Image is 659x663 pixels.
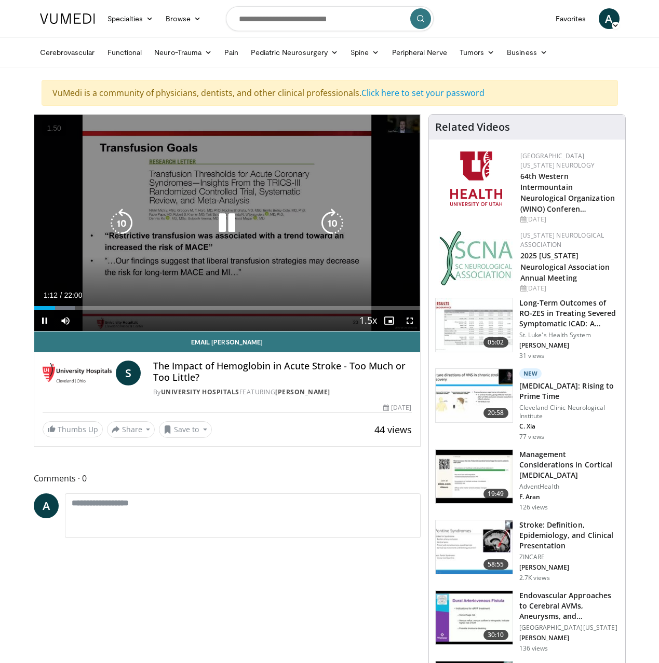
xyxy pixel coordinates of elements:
[44,291,58,299] span: 1:12
[483,337,508,348] span: 05:02
[520,215,617,224] div: [DATE]
[64,291,82,299] span: 22:00
[519,563,619,572] p: [PERSON_NAME]
[519,341,619,350] p: [PERSON_NAME]
[483,559,508,570] span: 58:55
[43,421,103,437] a: Thumbs Up
[435,590,619,653] a: 30:10 Endovascular Approaches to Cerebral AVMs, Aneurysms, and Intracrania… [GEOGRAPHIC_DATA][US_...
[60,291,62,299] span: /
[34,306,420,310] div: Progress Bar
[519,644,548,653] p: 136 views
[519,422,619,431] p: C. Xia
[520,231,604,249] a: [US_STATE] Neurological Association
[519,493,619,501] p: F. Aran
[519,574,550,582] p: 2.7K views
[386,42,453,63] a: Peripheral Nerve
[159,8,207,29] a: Browse
[599,8,620,29] a: A
[34,310,55,331] button: Pause
[520,171,615,214] a: 64th Western Intermountain Neurological Organization (WINO) Conferen…
[34,42,101,63] a: Cerebrovascular
[159,421,212,438] button: Save to
[226,6,434,31] input: Search topics, interventions
[34,493,59,518] a: A
[519,404,619,420] p: Cleveland Clinic Neurological Institute
[42,80,618,106] div: VuMedi is a community of physicians, dentists, and other clinical professionals.
[435,520,619,582] a: 58:55 Stroke: Definition, Epidemiology, and Clinical Presentation ZINCARE [PERSON_NAME] 2.7K views
[358,310,379,331] button: Playback Rate
[519,381,619,402] h3: [MEDICAL_DATA]: Rising to Prime Time
[116,361,141,385] a: S
[161,388,239,396] a: University Hospitals
[344,42,385,63] a: Spine
[435,121,510,133] h4: Related Videos
[519,624,619,632] p: [GEOGRAPHIC_DATA][US_STATE]
[148,42,218,63] a: Neuro-Trauma
[436,450,513,504] img: 43dcbb99-5764-4f51-bf18-3e9fe8b1d216.150x105_q85_crop-smart_upscale.jpg
[40,13,95,24] img: VuMedi Logo
[520,151,595,170] a: [GEOGRAPHIC_DATA][US_STATE] Neurology
[501,42,554,63] a: Business
[436,520,513,574] img: 26d5732c-95f1-4678-895e-01ffe56ce748.150x105_q85_crop-smart_upscale.jpg
[399,310,420,331] button: Fullscreen
[435,368,619,441] a: 20:58 New [MEDICAL_DATA]: Rising to Prime Time Cleveland Clinic Neurological Institute C. Xia 77 ...
[153,361,412,383] h4: The Impact of Hemoglobin in Acute Stroke - Too Much or Too Little?
[34,115,420,332] video-js: Video Player
[275,388,330,396] a: [PERSON_NAME]
[520,251,610,282] a: 2025 [US_STATE] Neurological Association Annual Meeting
[435,449,619,512] a: 19:49 Management Considerations in Cortical [MEDICAL_DATA] AdventHealth F. Aran 126 views
[520,284,617,293] div: [DATE]
[218,42,245,63] a: Pain
[245,42,344,63] a: Pediatric Neurosurgery
[439,231,513,285] img: b123db18-9392-45ae-ad1d-42c3758a27aa.jpg.150x105_q85_autocrop_double_scale_upscale_version-0.2.jpg
[519,634,619,642] p: [PERSON_NAME]
[436,298,513,352] img: 627c2dd7-b815-408c-84d8-5c8a7424924c.150x105_q85_crop-smart_upscale.jpg
[519,590,619,621] h3: Endovascular Approaches to Cerebral AVMs, Aneurysms, and Intracrania…
[43,361,112,385] img: University Hospitals
[34,332,420,352] a: Email [PERSON_NAME]
[519,298,619,329] h3: Long-Term Outcomes of RO-ZES in Treating Severed Symptomatic ICAD: A…
[483,489,508,499] span: 19:49
[519,352,545,360] p: 31 views
[361,87,485,99] a: Click here to set your password
[453,42,501,63] a: Tumors
[153,388,412,397] div: By FEATURING
[379,310,399,331] button: Enable picture-in-picture mode
[450,151,502,206] img: f6362829-b0a3-407d-a044-59546adfd345.png.150x105_q85_autocrop_double_scale_upscale_version-0.2.png
[519,433,545,441] p: 77 views
[519,482,619,491] p: AdventHealth
[549,8,593,29] a: Favorites
[55,310,76,331] button: Mute
[436,591,513,645] img: 6167d7e7-641b-44fc-89de-ec99ed7447bb.150x105_q85_crop-smart_upscale.jpg
[519,503,548,512] p: 126 views
[519,368,542,379] p: New
[435,298,619,360] a: 05:02 Long-Term Outcomes of RO-ZES in Treating Severed Symptomatic ICAD: A… St. Luke's Health Sys...
[519,449,619,480] h3: Management Considerations in Cortical [MEDICAL_DATA]
[519,553,619,561] p: ZINCARE
[483,630,508,640] span: 30:10
[107,421,155,438] button: Share
[519,331,619,339] p: St. Luke's Health System
[101,42,149,63] a: Functional
[436,369,513,423] img: f1d696cd-2275-40a1-93b3-437403182b66.150x105_q85_crop-smart_upscale.jpg
[374,423,412,436] span: 44 views
[383,403,411,412] div: [DATE]
[101,8,160,29] a: Specialties
[483,408,508,418] span: 20:58
[519,520,619,551] h3: Stroke: Definition, Epidemiology, and Clinical Presentation
[34,472,421,485] span: Comments 0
